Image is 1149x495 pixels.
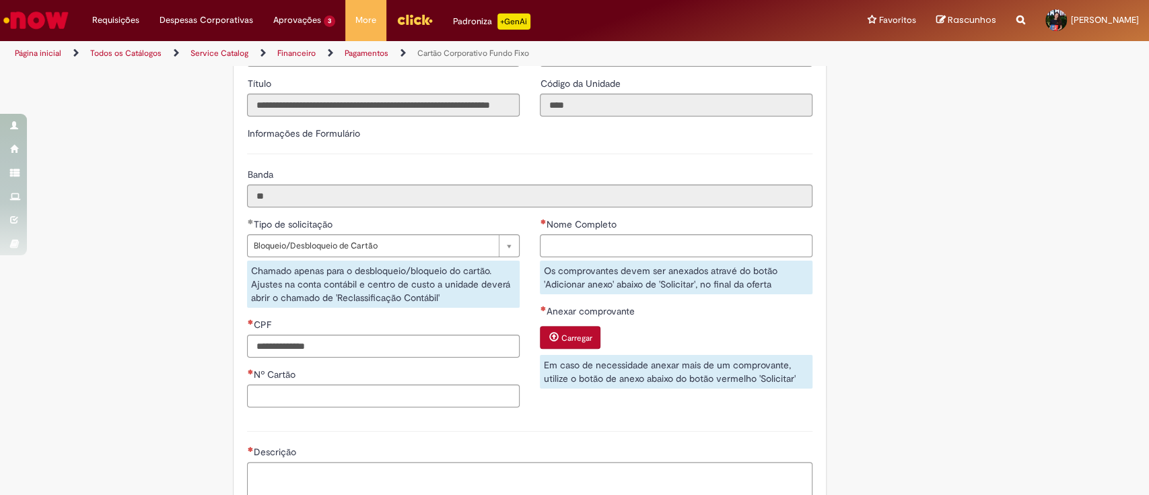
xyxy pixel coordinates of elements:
input: Código da Unidade [540,94,812,117]
span: Necessários [247,447,253,452]
div: Os comprovantes devem ser anexados atravé do botão 'Adicionar anexo' abaixo de 'Solicitar', no fi... [540,261,812,294]
span: Necessários [247,319,253,325]
span: Rascunhos [948,13,996,26]
a: Página inicial [15,48,61,59]
span: Necessários [247,369,253,374]
img: click_logo_yellow_360x200.png [396,9,433,30]
span: Somente leitura - Banda [247,168,275,180]
div: Padroniza [453,13,530,30]
input: CPF [247,335,520,358]
input: Nº Cartão [247,385,520,407]
span: 3 [324,15,335,27]
div: Chamado apenas para o desbloqueio/bloqueio do cartão. Ajustes na conta contábil e centro de custo... [247,261,520,308]
span: Necessários [540,306,546,311]
small: Carregar [561,333,592,343]
span: Obrigatório Preenchido [247,219,253,224]
span: Favoritos [879,13,916,27]
label: Somente leitura - Título [247,77,273,90]
img: ServiceNow [1,7,71,34]
input: Banda [247,185,812,207]
input: Nome Completo [540,234,812,257]
div: Em caso de necessidade anexar mais de um comprovante, utilize o botão de anexo abaixo do botão ve... [540,355,812,389]
span: [PERSON_NAME] [1071,14,1139,26]
p: +GenAi [497,13,530,30]
label: Somente leitura - Banda [247,168,275,181]
span: Aprovações [273,13,321,27]
span: Descrição [253,446,298,458]
a: Pagamentos [345,48,388,59]
a: Cartão Corporativo Fundo Fixo [417,48,529,59]
span: Nº Cartão [253,368,298,381]
span: Bloqueio/Desbloqueio de Cartão [253,235,492,257]
span: Anexar comprovante [546,305,637,317]
a: Service Catalog [190,48,248,59]
span: CPF [253,319,273,331]
ul: Trilhas de página [10,41,756,66]
button: Carregar anexo de Anexar comprovante Required [540,326,600,349]
a: Todos os Catálogos [90,48,162,59]
span: More [355,13,376,27]
label: Somente leitura - Código da Unidade [540,77,623,90]
span: Tipo de solicitação [253,218,335,230]
label: Informações de Formulário [247,127,359,139]
span: Despesas Corporativas [160,13,253,27]
span: Requisições [92,13,139,27]
a: Financeiro [277,48,316,59]
span: Necessários [540,219,546,224]
a: Rascunhos [936,14,996,27]
span: Nome Completo [546,218,619,230]
input: Título [247,94,520,117]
